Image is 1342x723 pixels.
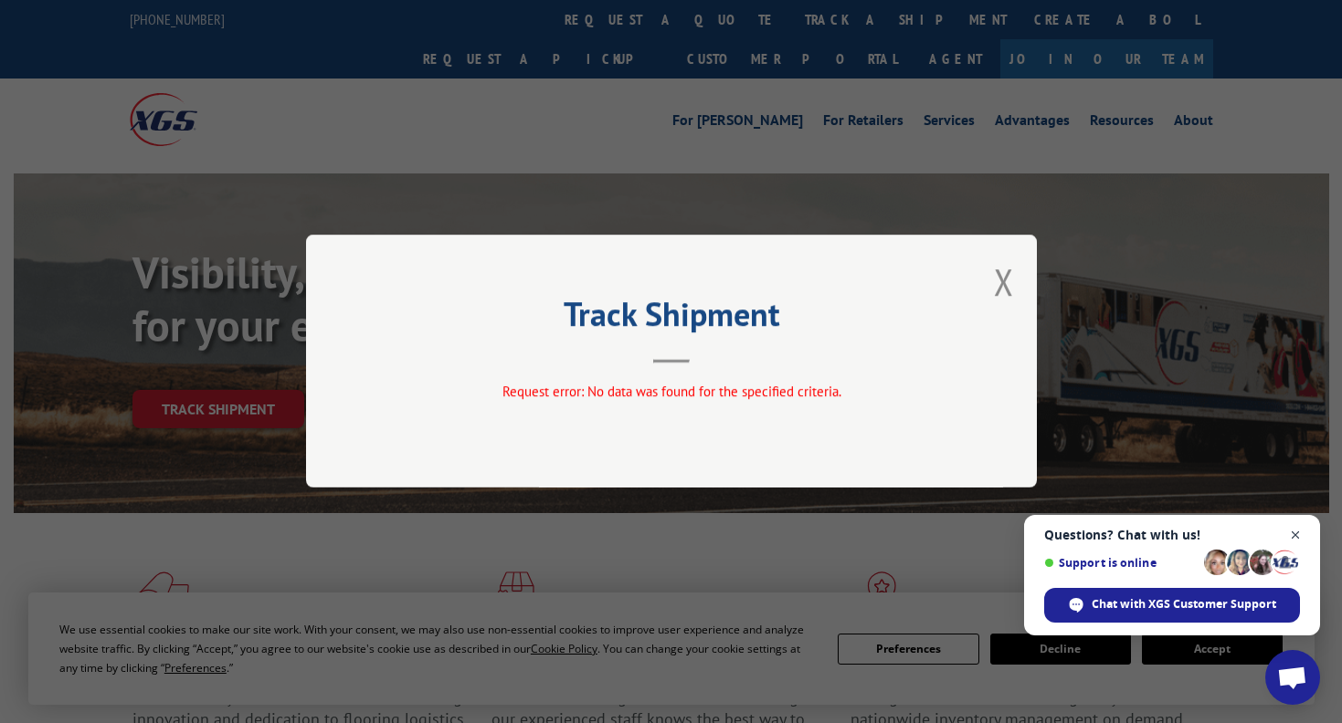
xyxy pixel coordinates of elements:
[1044,556,1198,570] span: Support is online
[397,301,946,336] h2: Track Shipment
[1265,650,1320,705] a: Open chat
[994,257,1014,306] button: Close modal
[502,383,840,401] span: Request error: No data was found for the specified criteria.
[1092,596,1276,613] span: Chat with XGS Customer Support
[1044,588,1300,623] span: Chat with XGS Customer Support
[1044,528,1300,542] span: Questions? Chat with us!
